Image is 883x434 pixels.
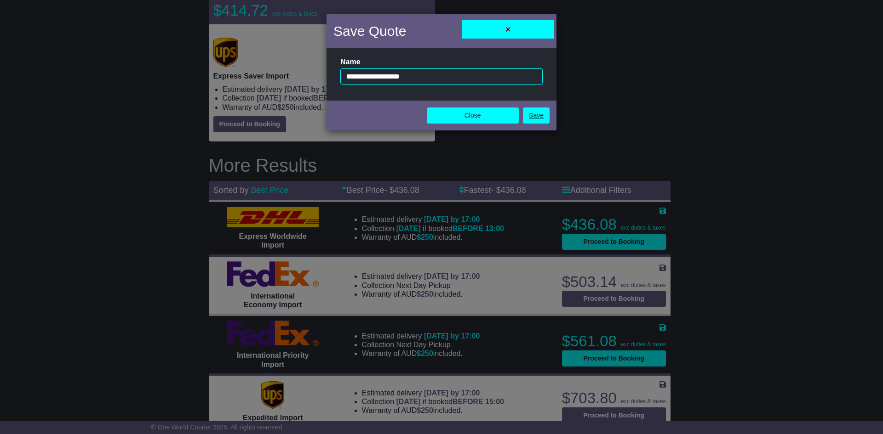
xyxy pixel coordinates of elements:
[333,21,406,41] h4: Save Quote
[462,20,554,39] button: Close
[505,24,511,34] span: ×
[427,107,519,124] button: Close
[523,107,550,124] a: Save
[340,57,361,66] label: Name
